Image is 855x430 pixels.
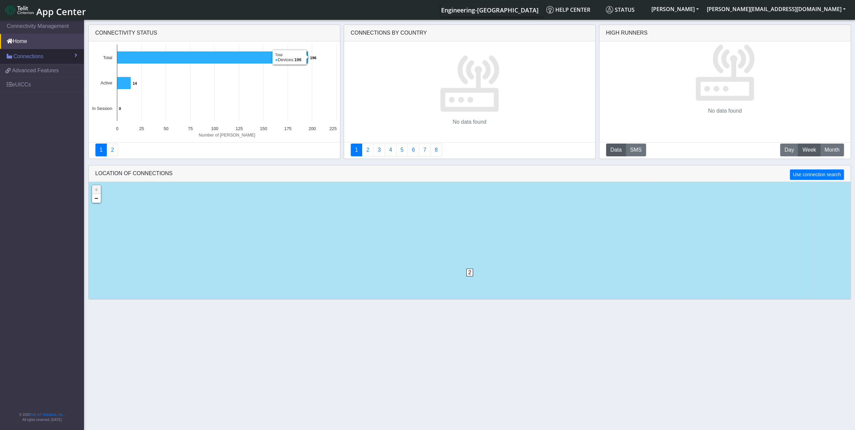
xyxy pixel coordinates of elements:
p: No data found [708,107,742,115]
text: 200 [308,126,315,131]
div: LOCATION OF CONNECTIONS [89,165,851,182]
text: 0 [119,107,121,111]
text: 150 [260,126,267,131]
span: Day [784,146,794,154]
button: Month [820,144,844,156]
span: Help center [546,6,590,13]
img: logo-telit-cinterion-gw-new.png [5,5,34,15]
img: status.svg [606,6,613,13]
a: Deployment status [106,144,118,156]
a: Not Connected for 30 days [430,144,442,156]
span: Week [802,146,816,154]
text: 14 [133,81,137,85]
a: Help center [544,3,603,16]
a: Telit IoT Solutions, Inc. [30,413,64,417]
text: 100 [211,126,218,131]
span: App Center [36,5,86,18]
div: High Runners [606,29,648,37]
text: Total [103,55,112,60]
div: Connections By Country [344,25,595,41]
a: 14 Days Trend [408,144,419,156]
span: Month [824,146,839,154]
nav: Summary paging [95,144,333,156]
text: 50 [163,126,168,131]
text: 75 [188,126,193,131]
button: Use connection search [790,169,844,180]
text: 25 [139,126,144,131]
span: 2 [466,269,473,276]
img: No data found [695,41,755,102]
text: 0 [116,126,118,131]
a: Usage per Country [373,144,385,156]
button: SMS [626,144,646,156]
img: devices.svg [439,52,500,112]
text: 175 [284,126,291,131]
a: Zoom in [92,185,101,194]
a: App Center [5,3,85,17]
text: 196 [310,56,316,60]
a: Zoom out [92,194,101,203]
a: Usage by Carrier [396,144,408,156]
a: Connections By Country [351,144,362,156]
text: 225 [329,126,336,131]
span: Advanced Features [12,67,59,75]
div: Connectivity status [89,25,340,41]
button: [PERSON_NAME][EMAIL_ADDRESS][DOMAIN_NAME] [703,3,850,15]
button: Week [798,144,820,156]
a: Carrier [362,144,374,156]
img: knowledge.svg [546,6,554,13]
text: Active [100,80,112,85]
button: [PERSON_NAME] [647,3,703,15]
nav: Summary paging [351,144,589,156]
a: Status [603,3,647,16]
a: Connectivity status [95,144,107,156]
span: Engineering-[GEOGRAPHIC_DATA] [441,6,539,14]
span: Connections [13,52,43,61]
p: No data found [453,118,486,126]
div: 2 [466,269,473,289]
a: Zero Session [419,144,431,156]
text: In Session [92,106,112,111]
text: 125 [236,126,243,131]
span: Status [606,6,635,13]
button: Data [606,144,626,156]
text: Number of [PERSON_NAME] [199,132,255,138]
a: Connections By Carrier [385,144,396,156]
button: Day [780,144,798,156]
a: Your current platform instance [441,3,538,16]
